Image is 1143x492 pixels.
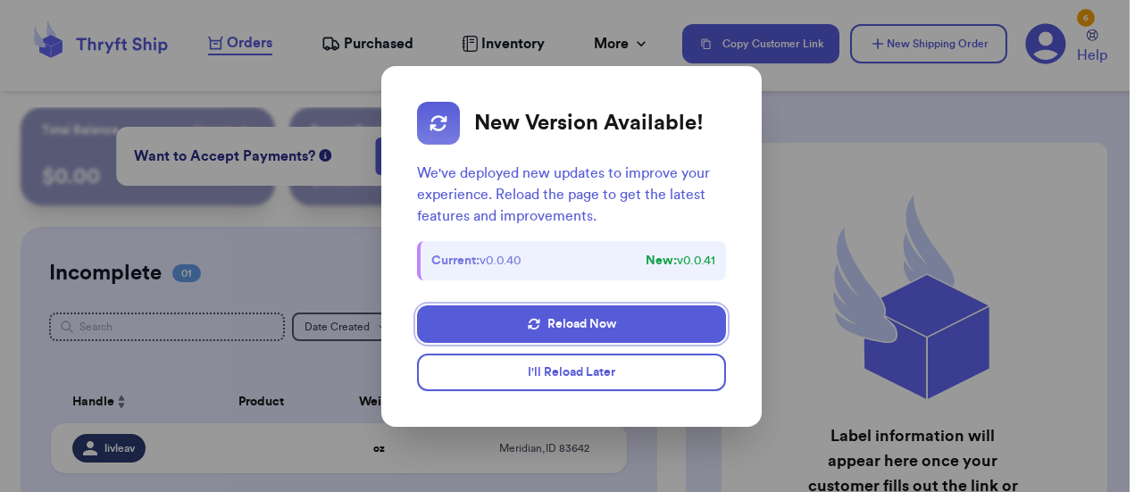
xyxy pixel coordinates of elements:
[417,163,727,227] p: We've deployed new updates to improve your experience. Reload the page to get the latest features...
[646,254,677,267] strong: New:
[431,252,521,270] span: v 0.0.40
[417,354,727,391] button: I'll Reload Later
[474,110,704,137] h2: New Version Available!
[646,252,715,270] span: v 0.0.41
[431,254,480,267] strong: Current:
[417,305,727,343] button: Reload Now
